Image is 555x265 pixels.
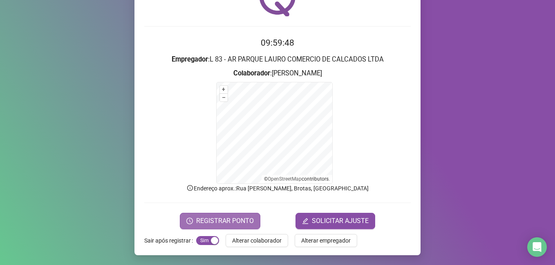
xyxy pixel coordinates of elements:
time: 09:59:48 [261,38,294,48]
button: Alterar empregador [295,234,357,247]
li: © contributors. [264,176,330,182]
strong: Colaborador [233,69,270,77]
span: Alterar empregador [301,236,351,245]
span: clock-circle [186,218,193,224]
span: SOLICITAR AJUSTE [312,216,369,226]
span: edit [302,218,309,224]
button: + [220,86,228,93]
p: Endereço aprox. : Rua [PERSON_NAME], Brotas, [GEOGRAPHIC_DATA] [144,184,411,193]
label: Sair após registrar [144,234,196,247]
h3: : L 83 - AR PARQUE LAURO COMERCIO DE CALCADOS LTDA [144,54,411,65]
span: REGISTRAR PONTO [196,216,254,226]
button: editSOLICITAR AJUSTE [295,213,375,229]
span: Alterar colaborador [232,236,282,245]
h3: : [PERSON_NAME] [144,68,411,79]
button: – [220,94,228,102]
div: Open Intercom Messenger [527,237,547,257]
button: Alterar colaborador [226,234,288,247]
strong: Empregador [172,55,208,63]
span: info-circle [186,184,194,192]
button: REGISTRAR PONTO [180,213,260,229]
a: OpenStreetMap [268,176,302,182]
